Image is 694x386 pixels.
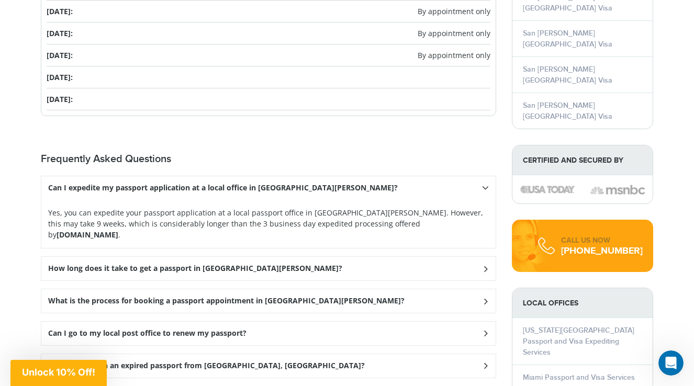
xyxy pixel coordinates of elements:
[57,230,118,240] strong: [DOMAIN_NAME]
[47,44,490,66] li: [DATE]:
[523,373,635,382] a: Miami Passport and Visa Services
[418,6,490,17] span: By appointment only
[47,88,490,110] li: [DATE]:
[47,1,490,22] li: [DATE]:
[561,235,643,246] div: CALL US NOW
[48,361,365,370] h3: Can I travel with an expired passport from [GEOGRAPHIC_DATA], [GEOGRAPHIC_DATA]?
[48,207,489,240] p: Yes, you can expedite your passport application at a local passport office in [GEOGRAPHIC_DATA][P...
[658,350,684,376] iframe: Intercom live chat
[47,22,490,44] li: [DATE]:
[523,29,612,49] a: San [PERSON_NAME] [GEOGRAPHIC_DATA] Visa
[41,153,496,165] h2: Frequently Asked Questions
[512,288,653,318] strong: LOCAL OFFICES
[512,145,653,175] strong: Certified and Secured by
[590,184,645,196] img: image description
[47,66,490,88] li: [DATE]:
[523,65,612,85] a: San [PERSON_NAME] [GEOGRAPHIC_DATA] Visa
[48,297,405,305] h3: What is the process for booking a passport appointment in [GEOGRAPHIC_DATA][PERSON_NAME]?
[561,246,643,256] div: [PHONE_NUMBER]
[10,360,107,386] div: Unlock 10% Off!
[418,50,490,61] span: By appointment only
[22,367,95,378] span: Unlock 10% Off!
[523,326,634,357] a: [US_STATE][GEOGRAPHIC_DATA] Passport and Visa Expediting Services
[520,186,575,193] img: image description
[48,184,398,192] h3: Can I expedite my passport application at a local office in [GEOGRAPHIC_DATA][PERSON_NAME]?
[48,329,247,338] h3: Can I go to my local post office to renew my passport?
[418,28,490,39] span: By appointment only
[523,101,612,121] a: San [PERSON_NAME] [GEOGRAPHIC_DATA] Visa
[48,264,342,273] h3: How long does it take to get a passport in [GEOGRAPHIC_DATA][PERSON_NAME]?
